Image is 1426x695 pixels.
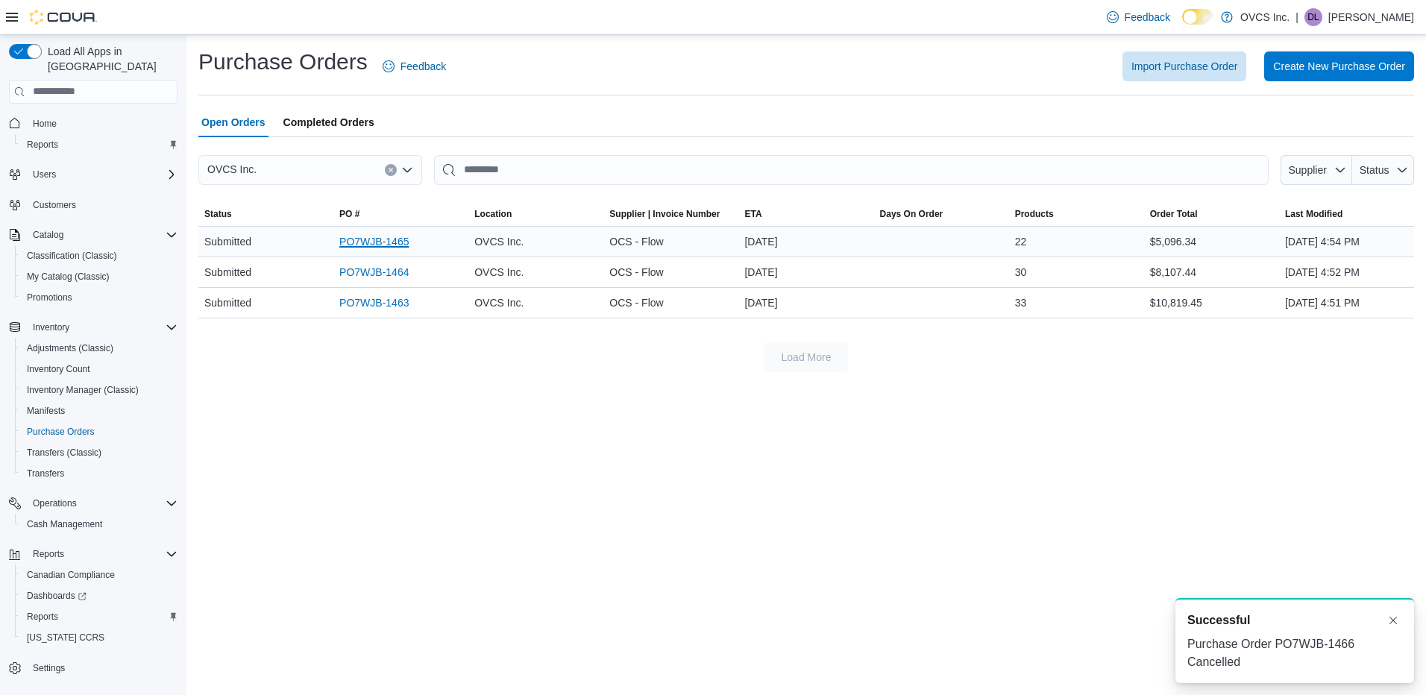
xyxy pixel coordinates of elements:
img: Cova [30,10,97,25]
span: Home [33,118,57,130]
span: Inventory Manager (Classic) [21,381,178,399]
span: Reports [21,136,178,154]
span: Washington CCRS [21,629,178,647]
button: Users [27,166,62,183]
button: Cash Management [15,514,183,535]
a: Reports [21,136,64,154]
button: Status [198,202,333,226]
span: 22 [1015,233,1027,251]
button: Supplier [1281,155,1352,185]
a: PO7WJB-1463 [339,294,409,312]
button: Promotions [15,287,183,308]
a: Transfers (Classic) [21,444,107,462]
span: Customers [27,195,178,214]
button: Transfers [15,463,183,484]
button: Operations [27,494,83,512]
p: | [1295,8,1298,26]
a: Reports [21,608,64,626]
button: Purchase Orders [15,421,183,442]
button: Operations [3,493,183,514]
span: Supplier | Invoice Number [609,208,720,220]
span: OVCS Inc. [207,160,257,178]
span: Operations [33,497,77,509]
span: Successful [1187,611,1250,629]
span: Import Purchase Order [1131,59,1237,74]
span: Canadian Compliance [27,569,115,581]
span: Settings [27,658,178,677]
span: Days On Order [880,208,943,220]
span: Home [27,114,178,133]
div: [DATE] [738,257,873,287]
a: Purchase Orders [21,423,101,441]
div: [DATE] [738,227,873,257]
span: My Catalog (Classic) [21,268,178,286]
span: Catalog [27,226,178,244]
span: Last Modified [1285,208,1342,220]
span: Classification (Classic) [27,250,117,262]
button: Open list of options [401,164,413,176]
div: [DATE] 4:52 PM [1279,257,1414,287]
div: Notification [1187,611,1402,629]
span: Catalog [33,229,63,241]
span: Reports [27,611,58,623]
span: Load More [782,350,832,365]
button: Create New Purchase Order [1264,51,1414,81]
input: Dark Mode [1182,9,1213,25]
a: Canadian Compliance [21,566,121,584]
button: Customers [3,194,183,216]
div: Purchase Order PO7WJB-1466 Cancelled [1187,635,1402,671]
span: Reports [33,548,64,560]
button: Catalog [27,226,69,244]
button: My Catalog (Classic) [15,266,183,287]
div: [DATE] 4:54 PM [1279,227,1414,257]
span: Classification (Classic) [21,247,178,265]
span: Submitted [204,294,251,312]
p: [PERSON_NAME] [1328,8,1414,26]
div: $8,107.44 [1144,257,1279,287]
span: OVCS Inc. [474,263,524,281]
span: Cash Management [27,518,102,530]
a: Settings [27,659,71,677]
button: Catalog [3,224,183,245]
span: Supplier [1289,164,1327,176]
span: 33 [1015,294,1027,312]
a: Home [27,115,63,133]
button: ETA [738,202,873,226]
button: Location [468,202,603,226]
button: Inventory Count [15,359,183,380]
div: OCS - Flow [603,257,738,287]
span: Transfers (Classic) [21,444,178,462]
a: Manifests [21,402,71,420]
a: [US_STATE] CCRS [21,629,110,647]
div: [DATE] [738,288,873,318]
button: Products [1009,202,1144,226]
button: [US_STATE] CCRS [15,627,183,648]
span: OVCS Inc. [474,233,524,251]
input: This is a search bar. After typing your query, hit enter to filter the results lower in the page. [434,155,1269,185]
div: $10,819.45 [1144,288,1279,318]
span: [US_STATE] CCRS [27,632,104,644]
span: Reports [27,545,178,563]
button: Reports [27,545,70,563]
span: Inventory [33,321,69,333]
span: Purchase Orders [27,426,95,438]
a: Transfers [21,465,70,482]
button: Reports [15,134,183,155]
a: Cash Management [21,515,108,533]
p: OVCS Inc. [1240,8,1290,26]
button: Last Modified [1279,202,1414,226]
button: Users [3,164,183,185]
span: OVCS Inc. [474,294,524,312]
span: Create New Purchase Order [1273,59,1405,74]
span: Transfers [21,465,178,482]
span: Dashboards [21,587,178,605]
span: Adjustments (Classic) [27,342,113,354]
a: My Catalog (Classic) [21,268,116,286]
button: Inventory [27,318,75,336]
a: Customers [27,196,82,214]
button: Reports [15,606,183,627]
span: Feedback [1125,10,1170,25]
button: Home [3,113,183,134]
button: Days On Order [874,202,1009,226]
